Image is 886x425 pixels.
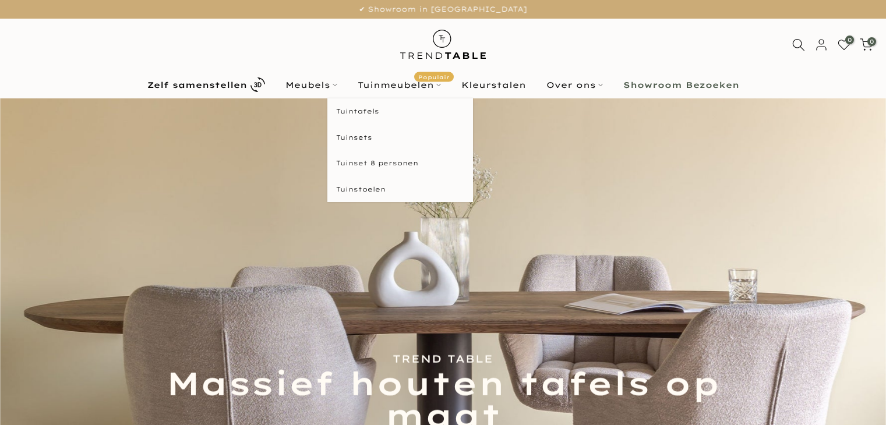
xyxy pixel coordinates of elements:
p: ✔ Showroom in [GEOGRAPHIC_DATA] [15,3,871,16]
span: 0 [845,36,854,44]
iframe: toggle-frame [1,366,59,424]
b: Showroom Bezoeken [623,81,739,89]
a: Kleurstalen [451,78,536,92]
a: Zelf samenstellen [137,75,275,95]
a: 0 [860,38,873,51]
a: Showroom Bezoeken [613,78,749,92]
a: 0 [838,38,850,51]
a: Tuinsets [327,125,473,151]
b: Zelf samenstellen [147,81,247,89]
span: 0 [867,37,876,46]
a: Tuintafels [327,98,473,125]
img: trend-table [392,19,494,70]
a: TuinmeubelenPopulair [347,78,451,92]
span: Populair [414,72,454,82]
a: Over ons [536,78,613,92]
a: Tuinstoelen [327,176,473,203]
a: Meubels [275,78,347,92]
a: Tuinset 8 personen [327,150,473,176]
